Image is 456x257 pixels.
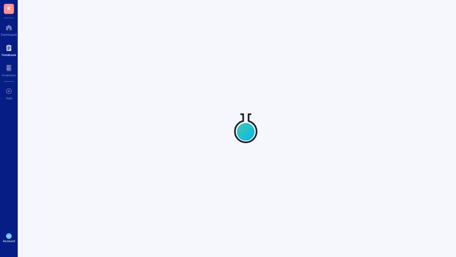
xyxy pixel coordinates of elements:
[3,239,15,243] div: Account
[2,53,16,57] div: Notebook
[7,4,11,12] span: K
[6,96,12,100] div: Add
[1,33,17,36] div: Dashboard
[2,73,16,77] div: Inventory
[2,43,16,57] a: Notebook
[2,63,16,77] a: Inventory
[1,22,17,36] a: Dashboard
[7,235,10,237] span: KW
